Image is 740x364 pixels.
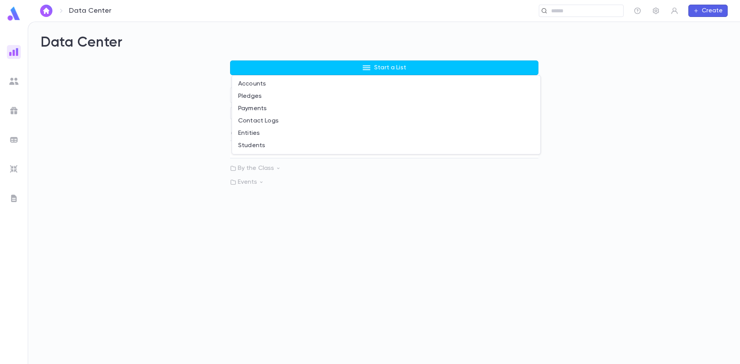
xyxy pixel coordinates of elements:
[232,139,540,152] li: Students
[232,115,540,127] li: Contact Logs
[232,127,540,139] li: Entities
[232,78,540,90] li: Accounts
[232,90,540,102] li: Pledges
[232,102,540,115] li: Payments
